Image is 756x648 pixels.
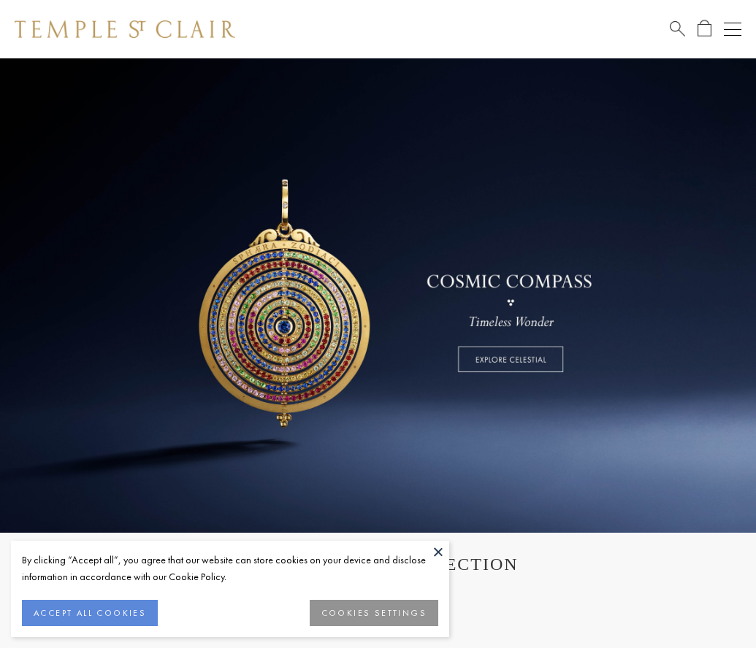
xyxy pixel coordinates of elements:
button: Open navigation [724,20,741,38]
button: ACCEPT ALL COOKIES [22,600,158,626]
a: Search [670,20,685,38]
button: COOKIES SETTINGS [310,600,438,626]
div: By clicking “Accept all”, you agree that our website can store cookies on your device and disclos... [22,552,438,585]
img: Temple St. Clair [15,20,235,38]
a: Open Shopping Bag [698,20,711,38]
